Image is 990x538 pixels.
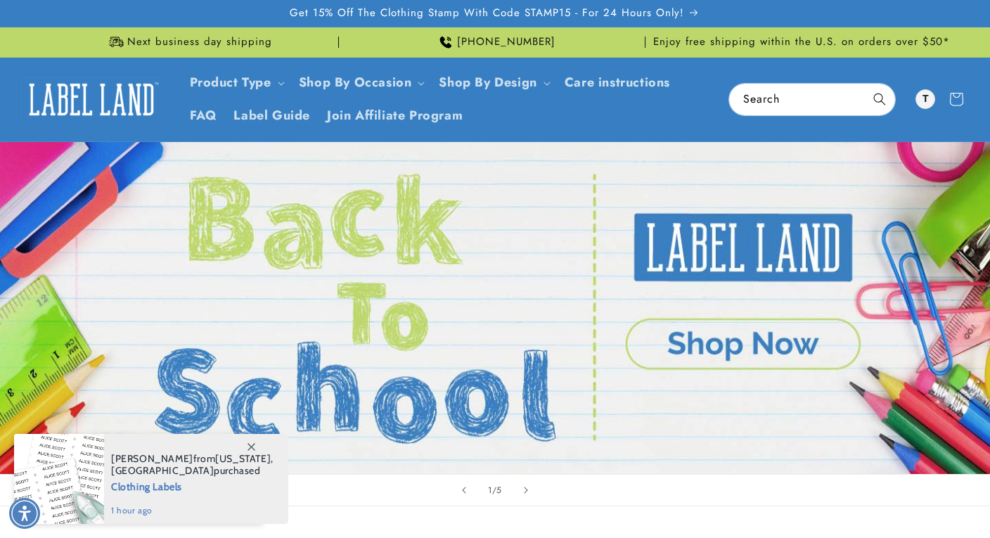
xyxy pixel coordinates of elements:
[38,27,339,57] div: Announcement
[181,66,290,99] summary: Product Type
[439,73,536,91] a: Shop By Design
[190,108,217,124] span: FAQ
[215,452,271,465] span: [US_STATE]
[9,498,40,529] div: Accessibility Menu
[111,453,274,477] span: from , purchased
[127,35,272,49] span: Next business day shipping
[225,99,319,132] a: Label Guide
[864,84,895,115] button: Search
[556,66,679,99] a: Care instructions
[488,483,492,497] span: 1
[111,464,214,477] span: [GEOGRAPHIC_DATA]
[111,452,193,465] span: [PERSON_NAME]
[430,66,555,99] summary: Shop By Design
[457,35,555,49] span: [PHONE_NUMBER]
[653,35,950,49] span: Enjoy free shipping within the U.S. on orders over $50*
[496,483,502,497] span: 5
[299,75,412,91] span: Shop By Occasion
[16,72,167,127] a: Label Land
[21,77,162,121] img: Label Land
[233,108,310,124] span: Label Guide
[345,27,645,57] div: Announcement
[190,73,271,91] a: Product Type
[510,475,541,506] button: Next slide
[492,483,497,497] span: /
[651,27,952,57] div: Announcement
[290,6,684,20] span: Get 15% Off The Clothing Stamp With Code STAMP15 - For 24 Hours Only!
[327,108,463,124] span: Join Affiliate Program
[565,75,670,91] span: Care instructions
[849,478,976,524] iframe: Gorgias live chat messenger
[449,475,480,506] button: Previous slide
[181,99,226,132] a: FAQ
[319,99,471,132] a: Join Affiliate Program
[290,66,431,99] summary: Shop By Occasion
